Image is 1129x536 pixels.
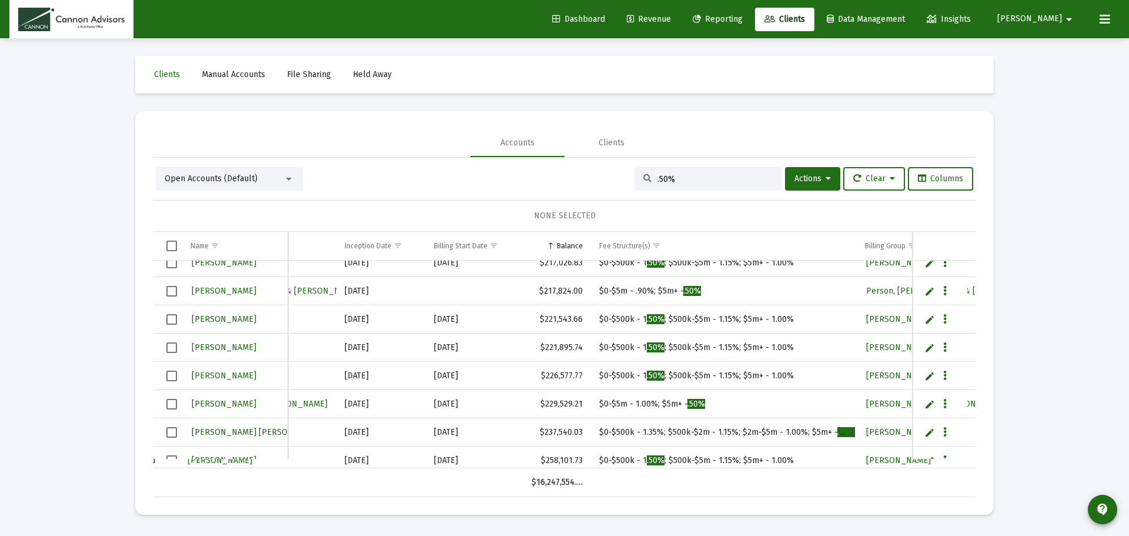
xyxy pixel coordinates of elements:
div: Select row [166,258,177,268]
td: $217,824.00 [523,277,592,305]
td: $0-$500k - 1.35%; $500k-$2m - 1.15%; $2m-$5m - 1.00%; $5m+ - [591,418,857,447]
a: Edit [924,399,935,410]
span: [PERSON_NAME] [866,314,931,324]
span: Revenue [627,14,671,24]
a: Insights [917,8,980,31]
td: [DATE] [336,249,426,277]
span: [PERSON_NAME] [192,455,256,465]
button: Actions [785,167,840,191]
td: [DATE] [336,362,426,390]
span: .50% [647,455,664,465]
a: [PERSON_NAME] [865,254,932,271]
a: Edit [924,371,935,381]
a: [PERSON_NAME] [191,339,258,356]
span: Open Accounts (Default) [165,174,258,184]
div: Select row [166,399,177,410]
span: Dashboard [552,14,605,24]
span: Columns [918,174,963,184]
td: [DATE] [426,305,523,334]
td: [DATE] [336,418,426,447]
div: Select row [166,427,177,438]
div: Data grid [153,232,976,497]
a: Edit [924,286,935,297]
a: [PERSON_NAME] [191,254,258,271]
td: [DATE] [426,447,523,475]
a: [PERSON_NAME] [191,367,258,384]
td: Column Billing Start Date [426,232,523,260]
span: [PERSON_NAME] & [PERSON_NAME] [866,399,1006,409]
span: .50% [647,342,664,352]
span: File Sharing [287,69,331,79]
a: [PERSON_NAME] [191,452,258,469]
span: Clear [853,174,895,184]
div: $16,247,554.80 [532,477,583,488]
span: [PERSON_NAME] [192,342,256,352]
td: $217,026.83 [523,249,592,277]
span: Insights [927,14,971,24]
td: $226,577.77 [523,362,592,390]
button: Clear [843,167,905,191]
div: Name [191,241,209,251]
a: [PERSON_NAME] [186,452,253,469]
span: Reporting [693,14,743,24]
div: Select all [166,241,177,251]
span: [PERSON_NAME] [997,14,1062,24]
input: Search [657,174,773,184]
td: Column Fee Structure(s) [591,232,857,260]
span: [PERSON_NAME] [PERSON_NAME] [192,427,323,437]
span: [PERSON_NAME] [866,342,931,352]
a: Person, [PERSON_NAME] & [PERSON_NAME] [865,282,1038,299]
td: Column Balance [523,232,592,260]
span: [PERSON_NAME] [192,286,256,296]
td: $229,529.21 [523,390,592,418]
td: $0-$5m - 1.00%; $5m+ - [591,390,857,418]
a: Edit [924,427,935,438]
mat-icon: contact_support [1095,502,1110,517]
span: Manual Accounts [202,69,265,79]
div: Clients [599,137,624,149]
div: Select row [166,371,177,381]
span: .50% [647,314,664,324]
span: Person, [PERSON_NAME] & [PERSON_NAME] [866,286,1037,296]
span: [PERSON_NAME] [866,371,931,381]
span: [PERSON_NAME] [866,427,931,437]
a: Edit [924,342,935,353]
a: Held Away [343,63,401,86]
a: Edit [924,455,935,466]
span: Clients [154,69,180,79]
td: $0-$500k - 1 ; $500k-$5m - 1.15%; $5m+ - 1.00% [591,447,857,475]
a: [PERSON_NAME] [PERSON_NAME] [191,424,325,441]
a: Manual Accounts [192,63,275,86]
button: [PERSON_NAME] [983,7,1090,31]
td: [DATE] [426,362,523,390]
a: [PERSON_NAME] & [PERSON_NAME] [865,395,1007,412]
span: Show filter options for column 'Name' [211,241,219,250]
td: $0-$500k - 1 ; $500k-$5m - 1.15%; $5m+ - 1.00% [591,305,857,334]
span: [PERSON_NAME] [192,371,256,381]
td: $0-$500k - 1 ; $500k-$5m - 1.15%; $5m+ - 1.00% [591,334,857,362]
a: [PERSON_NAME] [191,395,258,412]
span: .50% [837,427,855,437]
td: Column Inception Date [336,232,426,260]
mat-icon: arrow_drop_down [1062,8,1076,31]
td: $0-$500k - 1 ; $500k-$5m - 1.15%; $5m+ - 1.00% [591,249,857,277]
td: [DATE] [426,390,523,418]
td: [DATE] [336,334,426,362]
div: Select row [166,286,177,297]
a: Edit [924,314,935,325]
a: Clients [145,63,189,86]
a: [PERSON_NAME] [191,311,258,328]
a: [PERSON_NAME] [865,339,932,356]
span: Clients [764,14,805,24]
img: Dashboard [18,8,125,31]
div: Inception Date [345,241,392,251]
div: Select row [166,455,177,466]
td: $237,540.03 [523,418,592,447]
a: Dashboard [543,8,614,31]
span: [PERSON_NAME] [192,399,256,409]
td: [DATE] [336,305,426,334]
span: Show filter options for column 'Inception Date' [393,241,402,250]
span: .50% [647,371,664,381]
span: [PERSON_NAME] [192,314,256,324]
span: [PERSON_NAME] [866,258,931,268]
